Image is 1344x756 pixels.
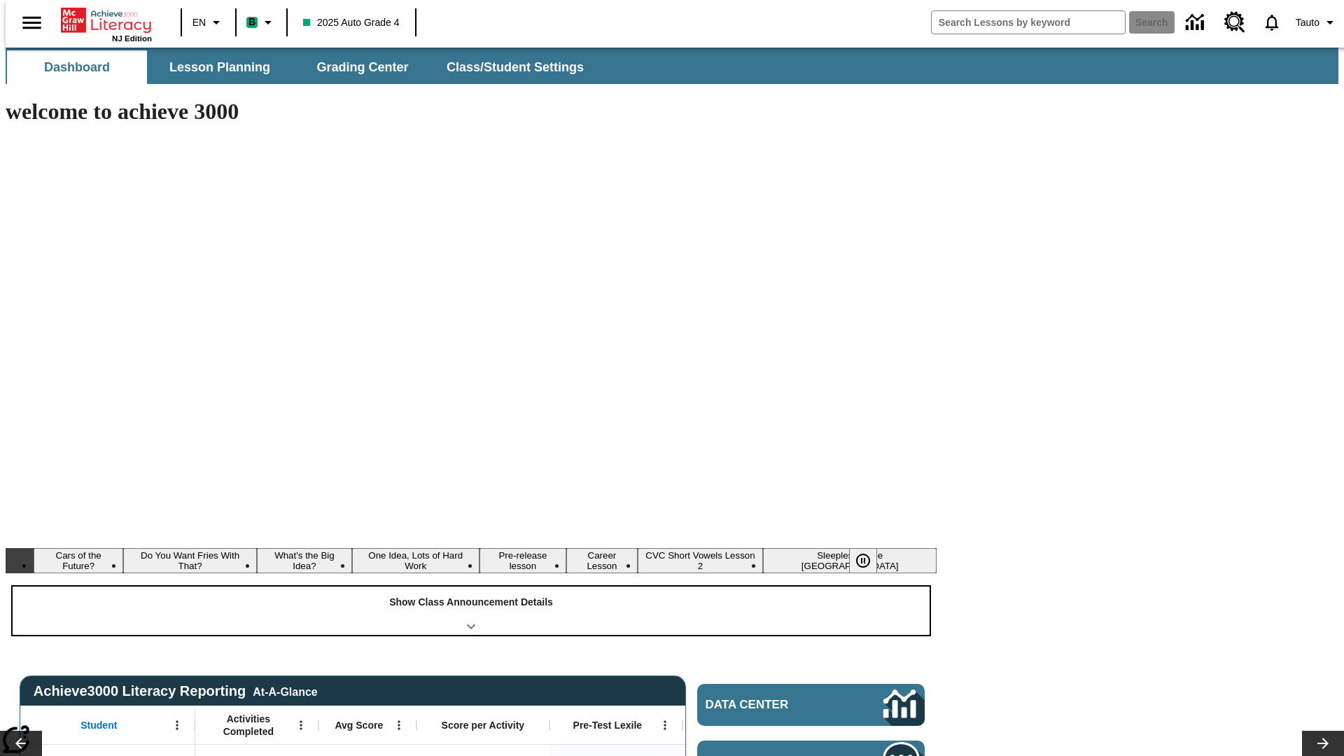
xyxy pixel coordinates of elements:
button: Dashboard [7,50,147,84]
button: Lesson carousel, Next [1302,731,1344,756]
button: Open Menu [167,715,188,736]
span: Student [80,719,117,731]
span: Pre-Test Lexile [573,719,643,731]
button: Slide 2 Do You Want Fries With That? [123,548,257,573]
input: search field [932,11,1125,34]
div: SubNavbar [6,48,1338,84]
button: Open Menu [290,715,311,736]
span: Score per Activity [442,719,525,731]
span: Achieve3000 Literacy Reporting [34,683,318,699]
span: Data Center [706,698,836,712]
span: Avg Score [335,719,383,731]
button: Language: EN, Select a language [186,10,231,35]
a: Data Center [1177,3,1216,42]
button: Slide 7 CVC Short Vowels Lesson 2 [638,548,764,573]
div: At-A-Glance [253,683,317,699]
span: EN [192,15,206,30]
button: Lesson Planning [150,50,290,84]
div: SubNavbar [6,50,596,84]
button: Slide 5 Pre-release lesson [479,548,567,573]
div: Pause [849,548,891,573]
button: Slide 6 Career Lesson [566,548,637,573]
button: Boost Class color is mint green. Change class color [241,10,282,35]
button: Open Menu [388,715,409,736]
span: NJ Edition [112,34,152,43]
span: Tauto [1296,15,1319,30]
a: Notifications [1254,4,1290,41]
h1: welcome to achieve 3000 [6,99,937,125]
span: B [248,13,255,31]
a: Resource Center, Will open in new tab [1216,3,1254,41]
p: Show Class Announcement Details [389,595,553,610]
button: Slide 4 One Idea, Lots of Hard Work [352,548,479,573]
button: Grading Center [293,50,433,84]
div: Show Class Announcement Details [13,587,930,635]
button: Profile/Settings [1290,10,1344,35]
div: Home [61,5,152,43]
span: 2025 Auto Grade 4 [303,15,400,30]
a: Home [61,6,152,34]
button: Pause [849,548,877,573]
button: Class/Student Settings [435,50,595,84]
button: Slide 1 Cars of the Future? [34,548,123,573]
button: Open Menu [654,715,675,736]
button: Open side menu [11,2,52,43]
a: Data Center [697,684,925,726]
button: Slide 3 What's the Big Idea? [257,548,352,573]
button: Slide 8 Sleepless in the Animal Kingdom [763,548,937,573]
span: Activities Completed [202,713,295,738]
